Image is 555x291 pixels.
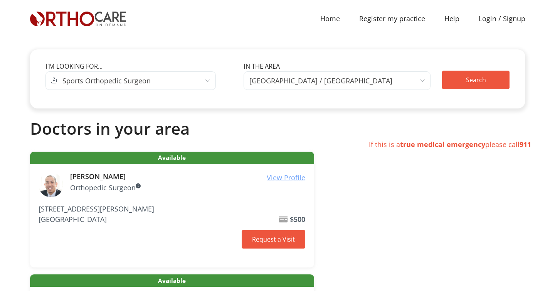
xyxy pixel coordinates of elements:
[369,140,531,149] span: If this is a please call
[400,140,485,149] strong: true medical emergency
[469,14,535,24] a: Login / Signup
[62,75,151,86] span: Sports Orthopedic Surgeon
[442,71,510,89] button: Search
[249,75,392,86] span: San Francisco / Bay Area
[57,71,216,90] span: Sports Orthopedic Surgeon
[242,230,305,249] a: Request a Visit
[435,10,469,27] a: Help
[39,204,238,225] address: [STREET_ADDRESS][PERSON_NAME] [GEOGRAPHIC_DATA]
[350,10,435,27] a: Register my practice
[290,215,305,224] b: $500
[267,173,305,182] u: View Profile
[244,62,280,71] label: In the area
[267,173,305,183] a: View Profile
[70,183,305,193] p: Orthopedic Surgeon
[39,173,63,197] img: James
[30,152,314,164] span: Available
[45,62,103,71] label: I'm looking for...
[244,71,431,90] span: San Francisco / Bay Area
[311,10,350,27] a: Home
[70,173,305,181] h6: [PERSON_NAME]
[30,119,525,138] h2: Doctors in your area
[520,140,531,149] strong: 911
[30,274,314,287] span: Available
